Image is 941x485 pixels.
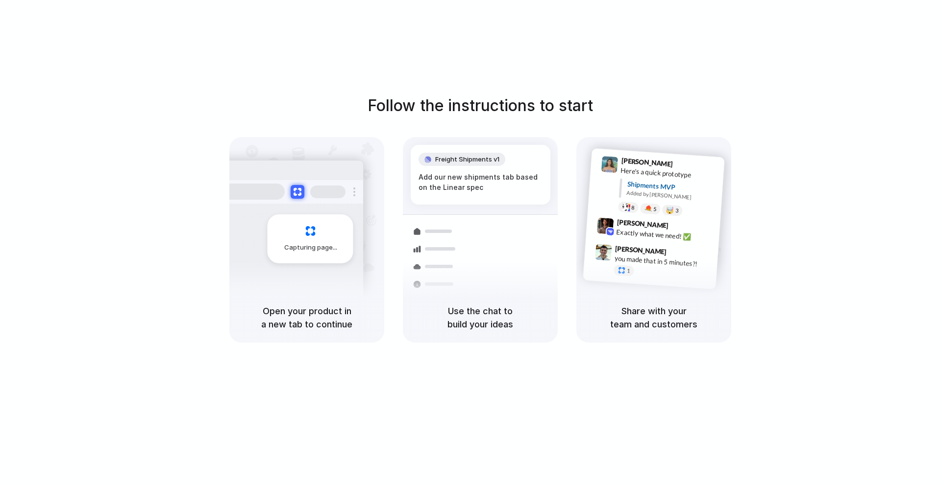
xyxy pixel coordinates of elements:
[284,243,339,253] span: Capturing page
[627,268,630,274] span: 1
[241,304,372,331] h5: Open your product in a new tab to continue
[616,227,714,243] div: Exactly what we need! ✅
[588,304,719,331] h5: Share with your team and customers
[631,205,635,210] span: 8
[675,208,679,213] span: 3
[419,172,543,192] div: Add our new shipments tab based on the Linear spec
[435,155,499,164] span: Freight Shipments v1
[626,189,717,203] div: Added by [PERSON_NAME]
[621,155,673,169] span: [PERSON_NAME]
[617,217,669,231] span: [PERSON_NAME]
[368,94,593,117] h1: Follow the instructions to start
[627,179,718,195] div: Shipments MVP
[671,221,692,233] span: 9:42 AM
[653,207,657,212] span: 5
[615,243,667,257] span: [PERSON_NAME]
[666,207,674,214] div: 🤯
[669,248,690,259] span: 9:47 AM
[415,304,546,331] h5: Use the chat to build your ideas
[676,160,696,172] span: 9:41 AM
[614,253,712,270] div: you made that in 5 minutes?!
[620,165,718,182] div: Here's a quick prototype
